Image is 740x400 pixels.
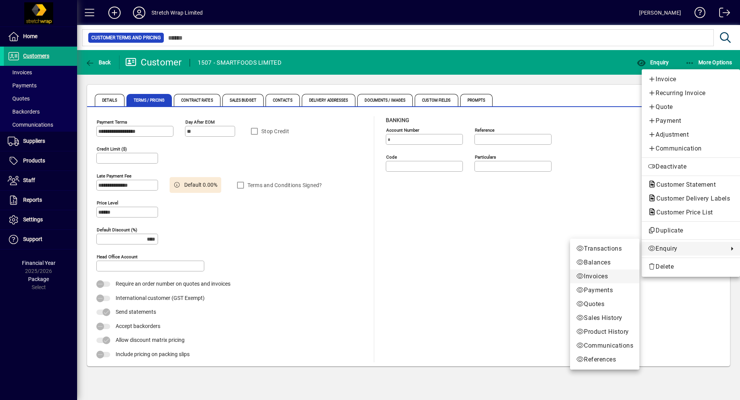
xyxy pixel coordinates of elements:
span: Customer Price List [648,209,717,216]
span: References [576,355,633,364]
span: Sales History [576,313,633,323]
span: Invoice [648,75,734,84]
span: Quotes [576,300,633,309]
span: Enquiry [648,244,725,253]
span: Duplicate [648,226,734,235]
span: Customer Delivery Labels [648,195,734,202]
span: Payments [576,286,633,295]
span: Recurring Invoice [648,89,734,98]
span: Payment [648,116,734,126]
span: Balances [576,258,633,267]
span: Customer Statement [648,181,720,188]
span: Deactivate [648,162,734,171]
span: Product History [576,327,633,336]
button: Deactivate customer [642,160,740,174]
span: Communications [576,341,633,350]
span: Transactions [576,244,633,253]
span: Invoices [576,272,633,281]
span: Delete [648,262,734,271]
span: Communication [648,144,734,153]
span: Quote [648,102,734,112]
span: Adjustment [648,130,734,139]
